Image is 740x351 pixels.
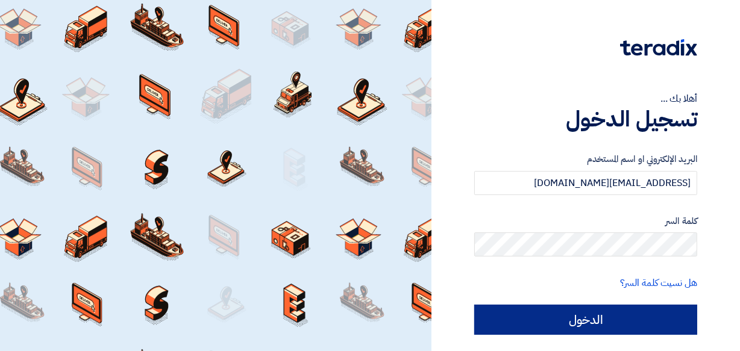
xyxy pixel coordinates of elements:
label: البريد الإلكتروني او اسم المستخدم [474,152,697,166]
input: أدخل بريد العمل الإلكتروني او اسم المستخدم الخاص بك ... [474,171,697,195]
input: الدخول [474,305,697,335]
div: أهلا بك ... [474,92,697,106]
img: Teradix logo [620,39,697,56]
h1: تسجيل الدخول [474,106,697,132]
label: كلمة السر [474,214,697,228]
a: هل نسيت كلمة السر؟ [620,276,697,290]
